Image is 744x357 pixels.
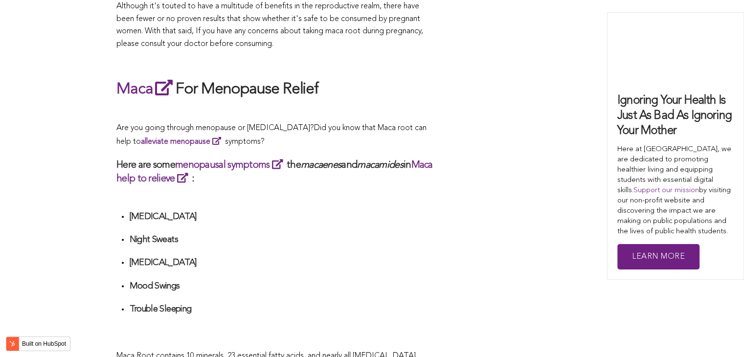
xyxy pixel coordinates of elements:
[129,257,434,268] h4: [MEDICAL_DATA]
[6,336,70,351] button: Built on HubSpot
[116,82,176,97] a: Maca
[116,78,434,100] h2: For Menopause Relief
[695,310,744,357] iframe: Chat Widget
[175,160,287,170] a: menopausal symptoms
[357,160,404,170] em: macamides
[301,160,341,170] em: macaenes
[116,160,433,184] a: Maca help to relieve
[116,124,427,146] span: Did you know that Maca root can help to symptoms?
[129,211,434,223] h4: [MEDICAL_DATA]
[6,338,18,350] img: HubSpot sprocket logo
[129,281,434,292] h4: Mood Swings
[116,2,423,48] span: Although it's touted to have a multitude of benefits in the reproductive realm, there have been f...
[141,138,225,146] a: alleviate menopause
[116,158,434,185] h3: Here are some the and in :
[129,234,434,245] h4: Night Sweats
[116,124,314,132] span: Are you going through menopause or [MEDICAL_DATA]?
[129,304,434,315] h4: Trouble Sleeping
[617,244,699,270] a: Learn More
[18,337,70,350] label: Built on HubSpot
